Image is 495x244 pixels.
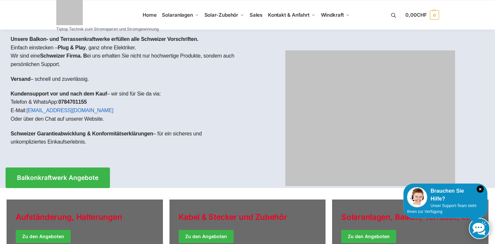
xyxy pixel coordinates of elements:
[11,36,199,42] strong: Unsere Balkon- und Terrassenkraftwerke erfüllen alle Schweizer Vorschriften.
[11,130,242,146] p: – für ein sicheres und unkompliziertes Einkaufserlebnis.
[11,75,242,83] p: – schnell und zuverlässig.
[285,50,455,186] img: Home 1
[430,10,439,20] span: 0
[11,131,153,136] strong: Schweizer Garantieabwicklung & Konformitätserklärungen
[321,12,344,18] span: Windkraft
[250,12,263,18] span: Sales
[477,185,484,193] i: Schließen
[11,76,31,82] strong: Versand
[6,167,110,188] a: Balkonkraftwerk Angebote
[58,45,86,50] strong: Plug & Play
[407,187,484,203] div: Brauchen Sie Hilfe?
[27,108,114,113] a: [EMAIL_ADDRESS][DOMAIN_NAME]
[159,0,202,30] a: Solaranlagen
[17,175,98,181] span: Balkonkraftwerk Angebote
[204,12,239,18] span: Solar-Zubehör
[56,27,159,31] p: Tiptop Technik zum Stromsparen und Stromgewinnung
[247,0,265,30] a: Sales
[405,12,427,18] span: 0,00
[11,90,242,123] p: – wir sind für Sie da via: Telefon & WhatsApp: E-Mail: Oder über den Chat auf unserer Website.
[407,187,427,207] img: Customer service
[417,12,427,18] span: CHF
[202,0,247,30] a: Solar-Zubehör
[268,12,309,18] span: Kontakt & Anfahrt
[40,53,87,59] strong: Schweizer Firma. B
[11,52,242,68] p: Wir sind eine ei uns erhalten Sie nicht nur hochwertige Produkte, sondern auch persönlichen Support.
[58,99,87,105] strong: 0784701155
[407,203,476,214] span: Unser Support-Team steht Ihnen zur Verfügung
[405,5,439,25] a: 0,00CHF 0
[265,0,318,30] a: Kontakt & Anfahrt
[6,30,248,158] div: Einfach einstecken – , ganz ohne Elektriker.
[11,91,107,96] strong: Kundensupport vor und nach dem Kauf
[162,12,193,18] span: Solaranlagen
[318,0,352,30] a: Windkraft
